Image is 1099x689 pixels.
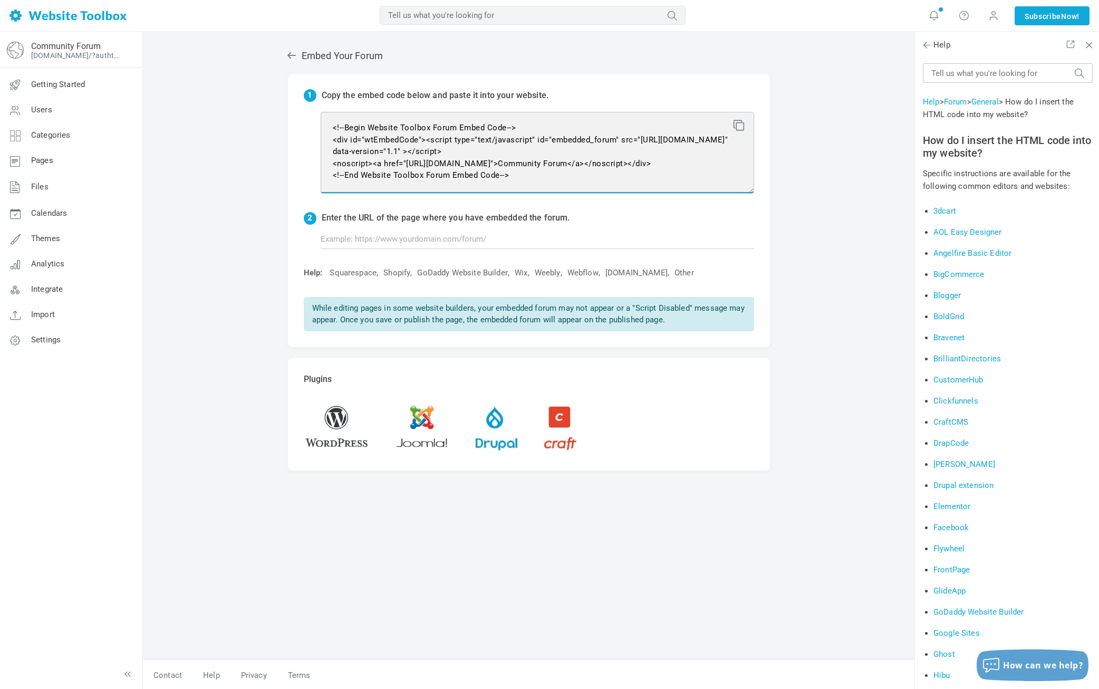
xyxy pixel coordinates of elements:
p: While editing pages in some website builders, your embedded forum may not appear or a "Script Dis... [304,297,754,331]
a: Google Sites [933,628,980,638]
span: Themes [31,234,60,243]
h2: How do I insert the HTML code into my website? [923,134,1093,159]
a: DrapCode [933,438,969,448]
a: [DOMAIN_NAME] [605,267,668,279]
a: [PERSON_NAME] [933,460,995,469]
a: Webflow [567,267,599,279]
a: BoldGrid [933,312,964,321]
a: CraftCMS [933,417,968,427]
input: Tell us what you're looking for [380,6,686,25]
span: Back [921,40,932,50]
a: GoDaddy Website Builder [417,267,507,279]
a: Weebly [535,267,561,279]
a: Contact [143,666,192,685]
textarea: <!--Begin Website Toolbox Forum Embed Code--> <div id="wtEmbedCode"><script type="text/javascript... [321,112,754,194]
a: Terms [277,666,311,685]
a: Other [674,267,694,279]
a: 3dcart [933,206,956,216]
span: Pages [31,156,53,165]
a: AOL Easy Designer [933,227,1002,237]
span: Integrate [31,284,63,294]
a: Elementor [933,502,970,511]
a: Squarespace [330,267,377,279]
a: Wix [515,267,527,279]
span: Import [31,310,55,319]
span: 1 [304,89,316,102]
button: How can we help? [977,649,1088,681]
h2: Embed Your Forum [286,50,772,62]
a: SubscribeNow! [1015,6,1090,25]
a: Drupal extension [933,481,994,490]
a: Shopify [383,267,410,279]
a: Angelfire Basic Editor [933,248,1011,258]
span: How can we help? [1003,659,1083,671]
a: General [971,97,999,107]
a: Facebook [933,523,969,532]
a: Bravenet [933,333,965,342]
p: Plugins [304,374,754,386]
a: Ghost [933,649,955,659]
span: Getting Started [31,80,85,89]
a: Blogger [933,291,961,300]
input: Example: https://www.yourdomain.com/forum/ [321,229,754,249]
span: Analytics [31,259,64,269]
a: Clickfunnels [933,396,978,406]
span: Categories [31,130,71,140]
a: Community Forum [31,41,101,51]
a: Hibu [933,671,950,680]
input: Tell us what you're looking for [923,63,1093,83]
span: Now! [1061,11,1079,22]
a: GlideApp [933,586,966,596]
a: Help [923,97,940,107]
p: Enter the URL of the page where you have embedded the forum. [322,212,570,225]
span: Settings [31,335,61,344]
span: Files [31,182,49,192]
a: Flywheel [933,544,965,553]
a: FrontPage [933,565,970,575]
a: Privacy [230,666,277,685]
a: BigCommerce [933,270,985,279]
div: , , , , , , , [298,267,754,279]
a: CustomerHub [933,375,984,385]
a: BrilliantDirectories [933,354,1001,363]
img: globe-icon.png [7,42,24,59]
a: [DOMAIN_NAME]/?authtoken=8b8188fb62348e9be124d773d4b8c417&rememberMe=1 [31,51,123,60]
span: > > > How do I insert the HTML code into my website? [923,97,1074,119]
a: GoDaddy Website Builder [933,607,1024,617]
span: Help [923,40,950,51]
span: Calendars [31,208,67,218]
a: Forum [944,97,967,107]
span: Help: [304,268,323,277]
a: Help [192,666,230,685]
span: 2 [304,212,316,225]
span: Users [31,105,52,114]
p: Copy the embed code below and paste it into your website. [322,90,549,102]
